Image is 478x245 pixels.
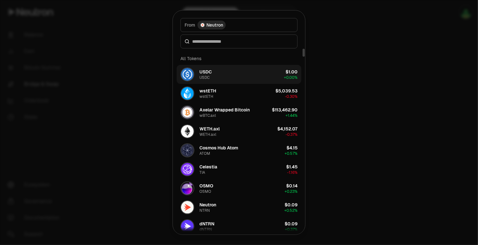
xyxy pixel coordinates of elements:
button: FromNeutron LogoNeutron [180,18,298,32]
span: + 0.52% [284,208,298,213]
div: $4.15 [286,145,298,151]
span: Neutron [206,22,223,28]
span: -1.16% [287,170,298,175]
img: dNTRN Logo [181,220,194,233]
div: wstETH [199,94,213,99]
div: WETH.axl [199,126,220,132]
div: dNTRN [199,227,212,232]
span: + 0.57% [285,151,298,156]
img: wstETH Logo [181,87,194,100]
div: $113,462.90 [272,107,298,113]
button: ATOM LogoCosmos Hub AtomATOM$4.15+0.57% [177,141,301,160]
span: + 0.23% [285,189,298,194]
button: wBTC.axl LogoAxelar Wrapped BitcoinwBTC.axl$113,462.90+1.44% [177,103,301,122]
div: Cosmos Hub Atom [199,145,238,151]
button: NTRN LogoNeutronNTRN$0.09+0.52% [177,198,301,217]
img: TIA Logo [181,163,194,176]
div: ATOM [199,151,210,156]
div: wstETH [199,88,216,94]
img: WETH.axl Logo [181,125,194,138]
div: Neutron [199,202,216,208]
button: wstETH LogowstETHwstETH$5,039.53-0.30% [177,84,301,103]
button: TIA LogoCelestiaTIA$1.45-1.16% [177,160,301,179]
span: + 0.00% [284,75,298,80]
img: NTRN Logo [181,201,194,214]
img: Neutron Logo [201,23,204,27]
button: OSMO LogoOSMOOSMO$0.14+0.23% [177,179,301,198]
div: TIA [199,170,205,175]
div: $1.00 [286,69,298,75]
div: $0.14 [286,183,298,189]
div: NTRN [199,208,210,213]
div: $0.09 [285,202,298,208]
img: wBTC.axl Logo [181,106,194,119]
div: WETH.axl [199,132,216,137]
div: Celestia [199,164,217,170]
div: $1.45 [286,164,298,170]
div: OSMO [199,183,213,189]
span: + 0.37% [285,227,298,232]
button: WETH.axl LogoWETH.axlWETH.axl$4,152.07-0.37% [177,122,301,141]
img: USDC Logo [181,68,194,81]
img: OSMO Logo [181,182,194,195]
img: ATOM Logo [181,144,194,157]
span: -0.30% [285,94,298,99]
div: wBTC.axl [199,113,216,118]
div: $0.09 [285,221,298,227]
div: $4,152.07 [277,126,298,132]
div: OSMO [199,189,211,194]
div: dNTRN [199,221,214,227]
span: From [185,22,195,28]
span: + 1.44% [286,113,298,118]
div: All Tokens [177,52,301,65]
div: USDC [199,69,212,75]
button: USDC LogoUSDCUSDC$1.00+0.00% [177,65,301,84]
div: Axelar Wrapped Bitcoin [199,107,250,113]
div: USDC [199,75,210,80]
span: -0.37% [286,132,298,137]
div: $5,039.53 [275,88,298,94]
button: dNTRN LogodNTRNdNTRN$0.09+0.37% [177,217,301,236]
